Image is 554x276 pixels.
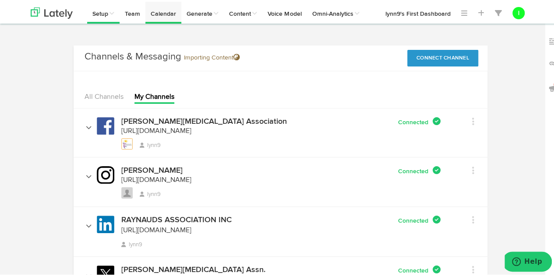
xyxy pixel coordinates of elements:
[85,48,240,62] h3: Channels & Messaging
[140,190,161,196] span: lynn9
[398,118,431,124] span: Connected
[31,6,73,17] img: logo_lately_bg_light.svg
[121,116,287,124] h4: [PERSON_NAME][MEDICAL_DATA] Association
[97,214,114,231] img: linkedin.svg
[121,214,232,222] h4: RAYNAUDS ASSOCIATION INC
[184,53,240,59] small: Importing Content
[121,240,142,246] span: lynn9
[140,141,161,147] span: lynn9
[97,115,114,133] img: facebook.svg
[121,136,133,148] img: picture
[97,164,114,182] img: instagram.svg
[121,185,133,197] img: avatar_blank.jpg
[407,48,478,65] button: Connect Channel
[121,165,183,173] h4: [PERSON_NAME]
[398,167,431,173] span: Connected
[398,266,431,272] span: Connected
[505,250,552,272] iframe: Opens a widget where you can find more information
[121,225,191,232] a: [URL][DOMAIN_NAME]
[121,126,191,133] a: [URL][DOMAIN_NAME]
[85,92,124,99] a: All Channels
[121,175,191,182] a: [URL][DOMAIN_NAME]
[512,5,525,17] button: l
[121,264,265,272] h4: [PERSON_NAME][MEDICAL_DATA] Assn.
[134,92,174,99] a: My Channels
[398,216,431,222] span: Connected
